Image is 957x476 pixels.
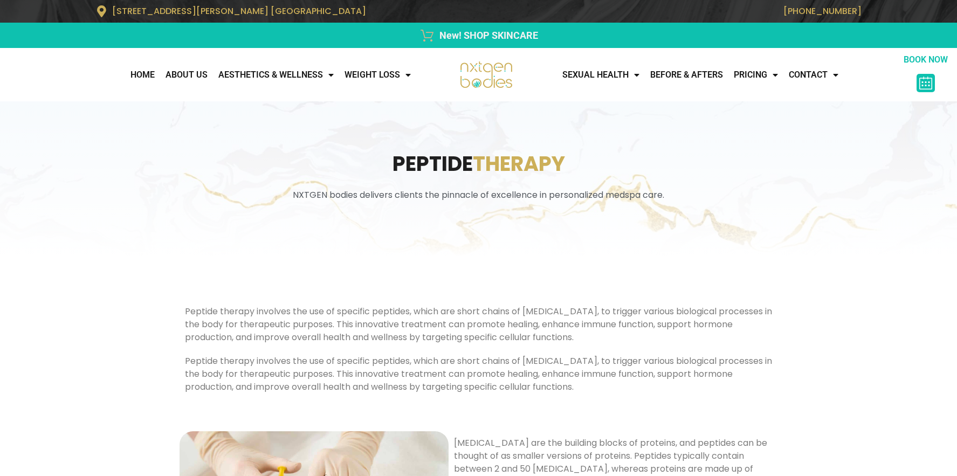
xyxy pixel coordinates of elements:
a: WEIGHT LOSS [339,64,416,86]
p: NXTGEN bodies delivers clients the pinnacle of excellence in personalized medspa care. [91,189,867,202]
a: About Us [160,64,213,86]
a: Home [125,64,160,86]
a: Sexual Health [557,64,645,86]
div: Peptide therapy involves the use of specific peptides, which are short chains of [MEDICAL_DATA], ... [185,305,773,344]
a: New! SHOP SKINCARE [96,28,862,43]
a: Before & Afters [645,64,728,86]
nav: Menu [557,64,900,86]
span: New! SHOP SKINCARE [437,28,538,43]
p: [PHONE_NUMBER] [484,6,862,16]
h1: Peptide [91,149,867,178]
span: [STREET_ADDRESS][PERSON_NAME] [GEOGRAPHIC_DATA] [112,5,366,17]
nav: Menu [5,64,416,86]
span: Therapy [473,149,565,178]
a: Pricing [728,64,783,86]
div: Peptide therapy involves the use of specific peptides, which are short chains of [MEDICAL_DATA], ... [185,355,773,394]
a: CONTACT [783,64,844,86]
a: AESTHETICS & WELLNESS [213,64,339,86]
p: BOOK NOW [900,53,952,66]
